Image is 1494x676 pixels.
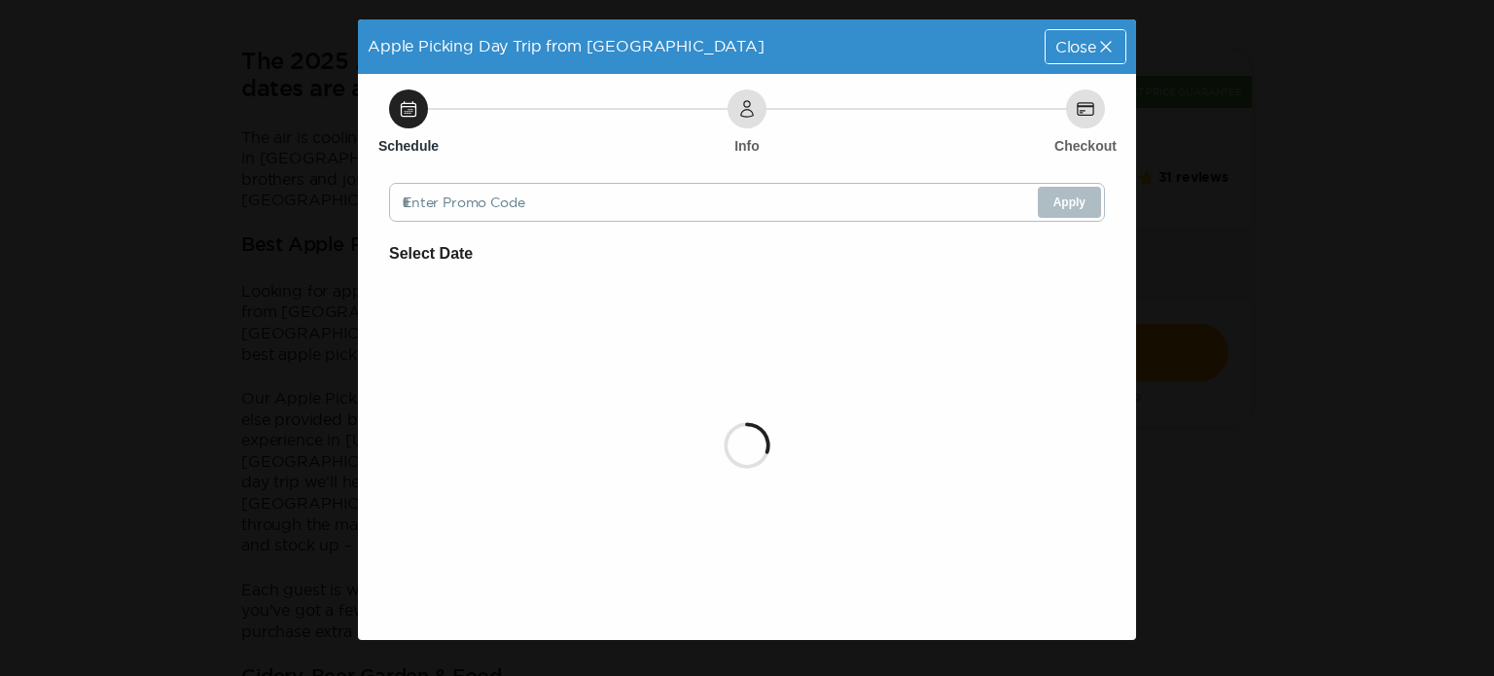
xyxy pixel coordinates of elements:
[734,136,760,156] h6: Info
[1054,136,1117,156] h6: Checkout
[1055,39,1096,54] span: Close
[389,241,1105,267] h6: Select Date
[378,136,439,156] h6: Schedule
[368,37,765,54] span: Apple Picking Day Trip from [GEOGRAPHIC_DATA]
